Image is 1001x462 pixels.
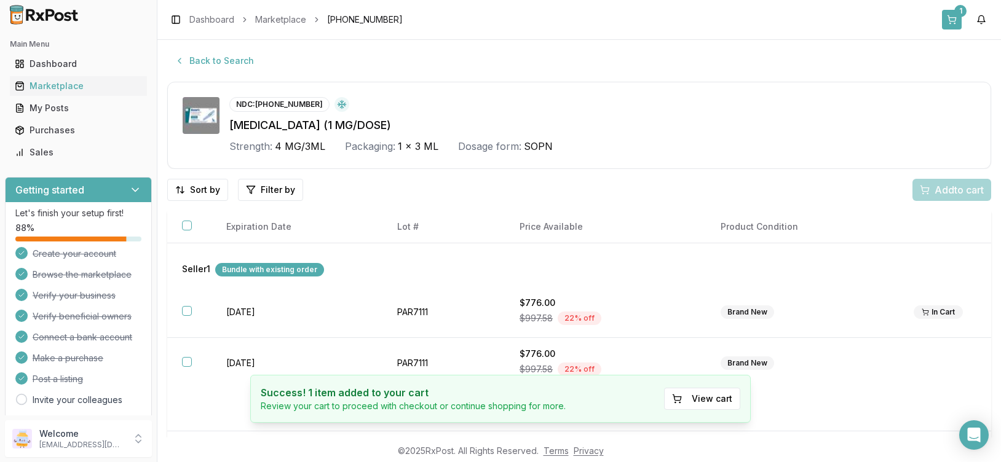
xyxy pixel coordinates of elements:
[212,287,382,338] td: [DATE]
[15,146,142,159] div: Sales
[189,14,234,26] a: Dashboard
[39,428,125,440] p: Welcome
[33,268,132,281] span: Browse the marketplace
[189,14,403,26] nav: breadcrumb
[558,311,601,325] div: 22 % off
[721,356,774,370] div: Brand New
[520,297,691,309] div: $776.00
[167,179,228,201] button: Sort by
[382,287,505,338] td: PAR7111
[458,139,521,154] div: Dosage form:
[229,117,976,134] div: [MEDICAL_DATA] (1 MG/DOSE)
[544,445,569,456] a: Terms
[15,80,142,92] div: Marketplace
[10,119,147,141] a: Purchases
[520,363,553,375] span: $997.58
[275,139,325,154] span: 4 MG/3ML
[12,429,32,448] img: User avatar
[182,263,210,276] span: Seller 1
[5,54,152,74] button: Dashboard
[15,207,141,219] p: Let's finish your setup first!
[505,211,706,243] th: Price Available
[914,305,963,319] div: In Cart
[524,139,553,154] span: SOPN
[574,445,604,456] a: Privacy
[10,75,147,97] a: Marketplace
[15,102,142,114] div: My Posts
[10,53,147,75] a: Dashboard
[33,289,116,302] span: Verify your business
[215,263,324,276] div: Bundle with existing order
[382,338,505,389] td: PAR7111
[942,10,962,29] button: 1
[33,352,103,364] span: Make a purchase
[212,338,382,389] td: [DATE]
[664,388,740,410] button: View cart
[959,420,989,450] div: Open Intercom Messenger
[33,394,122,406] a: Invite your colleagues
[382,211,505,243] th: Lot #
[15,222,34,234] span: 88 %
[238,179,303,201] button: Filter by
[5,5,84,25] img: RxPost Logo
[183,97,220,134] img: Ozempic (1 MG/DOSE) 4 MG/3ML SOPN
[255,14,306,26] a: Marketplace
[261,400,566,412] p: Review your cart to proceed with checkout or continue shopping for more.
[10,97,147,119] a: My Posts
[558,362,601,376] div: 22 % off
[398,139,438,154] span: 1 x 3 ML
[520,348,691,360] div: $776.00
[167,50,261,72] button: Back to Search
[10,39,147,49] h2: Main Menu
[10,141,147,163] a: Sales
[5,76,152,96] button: Marketplace
[15,58,142,70] div: Dashboard
[39,440,125,450] p: [EMAIL_ADDRESS][DOMAIN_NAME]
[706,211,899,243] th: Product Condition
[229,97,330,112] div: NDC: [PHONE_NUMBER]
[327,14,403,26] span: [PHONE_NUMBER]
[261,385,566,400] h4: Success! 1 item added to your cart
[33,331,132,343] span: Connect a bank account
[212,211,382,243] th: Expiration Date
[15,182,84,197] h3: Getting started
[345,139,395,154] div: Packaging:
[33,248,116,260] span: Create your account
[261,184,295,196] span: Filter by
[5,120,152,140] button: Purchases
[15,124,142,136] div: Purchases
[5,143,152,162] button: Sales
[33,310,132,323] span: Verify beneficial owners
[190,184,220,196] span: Sort by
[33,373,83,385] span: Post a listing
[520,312,553,324] span: $997.58
[954,5,967,17] div: 1
[721,305,774,319] div: Brand New
[229,139,272,154] div: Strength:
[5,98,152,118] button: My Posts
